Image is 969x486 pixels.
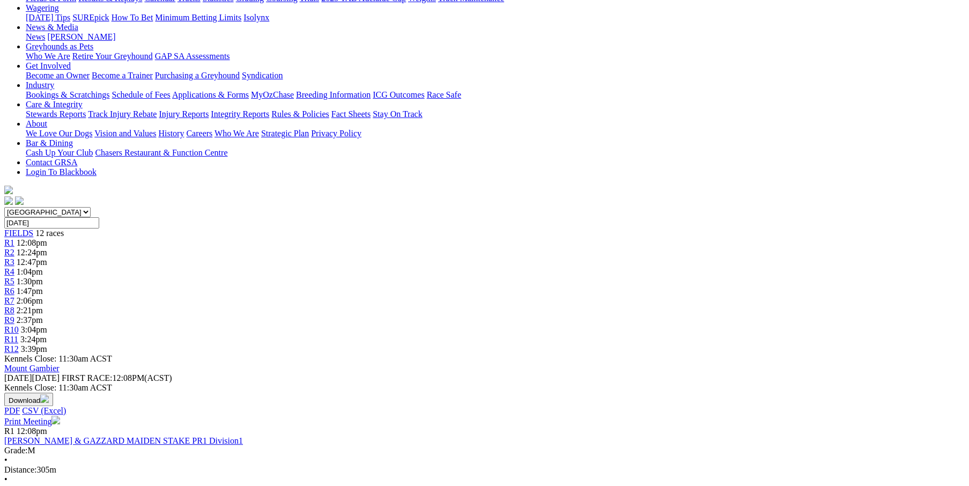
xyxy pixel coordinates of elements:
a: MyOzChase [251,90,294,99]
span: 12 races [35,229,64,238]
img: printer.svg [51,416,60,424]
div: Download [4,406,965,416]
a: Bar & Dining [26,138,73,148]
span: 2:06pm [17,296,43,305]
a: Retire Your Greyhound [72,51,153,61]
span: 1:47pm [17,286,43,296]
a: R10 [4,325,19,334]
div: Wagering [26,13,965,23]
a: [DATE] Tips [26,13,70,22]
a: Login To Blackbook [26,167,97,176]
button: Download [4,393,53,406]
a: GAP SA Assessments [155,51,230,61]
a: History [158,129,184,138]
span: R9 [4,315,14,325]
span: Kennels Close: 11:30am ACST [4,354,112,363]
a: We Love Our Dogs [26,129,92,138]
a: Who We Are [26,51,70,61]
a: Fact Sheets [331,109,371,119]
a: CSV (Excel) [22,406,66,415]
a: Applications & Forms [172,90,249,99]
a: SUREpick [72,13,109,22]
a: PDF [4,406,20,415]
span: • [4,475,8,484]
a: How To Bet [112,13,153,22]
a: Stay On Track [373,109,422,119]
span: [DATE] [4,373,60,382]
span: 1:30pm [17,277,43,286]
span: 12:08PM(ACST) [62,373,172,382]
a: Cash Up Your Club [26,148,93,157]
a: Breeding Information [296,90,371,99]
div: About [26,129,965,138]
a: [PERSON_NAME] [47,32,115,41]
a: Isolynx [243,13,269,22]
span: 12:47pm [17,257,47,267]
span: 12:08pm [17,238,47,247]
img: twitter.svg [15,196,24,205]
a: Industry [26,80,54,90]
div: Get Involved [26,71,965,80]
a: R12 [4,344,19,354]
div: Bar & Dining [26,148,965,158]
a: Care & Integrity [26,100,83,109]
a: ICG Outcomes [373,90,424,99]
a: Minimum Betting Limits [155,13,241,22]
div: Industry [26,90,965,100]
a: Rules & Policies [271,109,329,119]
a: R3 [4,257,14,267]
a: Become an Owner [26,71,90,80]
a: R8 [4,306,14,315]
a: R2 [4,248,14,257]
a: Injury Reports [159,109,209,119]
span: [DATE] [4,373,32,382]
a: R6 [4,286,14,296]
a: Bookings & Scratchings [26,90,109,99]
img: facebook.svg [4,196,13,205]
a: Syndication [242,71,283,80]
a: Greyhounds as Pets [26,42,93,51]
a: Wagering [26,3,59,12]
div: M [4,446,965,455]
a: FIELDS [4,229,33,238]
span: 3:04pm [21,325,47,334]
span: 2:37pm [17,315,43,325]
span: 12:08pm [17,426,47,436]
span: 12:24pm [17,248,47,257]
a: Privacy Policy [311,129,361,138]
span: 1:04pm [17,267,43,276]
div: Care & Integrity [26,109,965,119]
a: Become a Trainer [92,71,153,80]
img: download.svg [40,394,49,403]
a: Careers [186,129,212,138]
span: R7 [4,296,14,305]
a: Stewards Reports [26,109,86,119]
a: Chasers Restaurant & Function Centre [95,148,227,157]
a: R11 [4,335,18,344]
div: 305m [4,465,965,475]
a: Schedule of Fees [112,90,170,99]
span: R1 [4,426,14,436]
div: Kennels Close: 11:30am ACST [4,383,965,393]
a: About [26,119,47,128]
a: News & Media [26,23,78,32]
a: [PERSON_NAME] & GAZZARD MAIDEN STAKE PR1 Division1 [4,436,243,445]
a: Purchasing a Greyhound [155,71,240,80]
a: Vision and Values [94,129,156,138]
span: Distance: [4,465,36,474]
a: R4 [4,267,14,276]
span: FIRST RACE: [62,373,112,382]
a: Race Safe [426,90,461,99]
a: R1 [4,238,14,247]
a: News [26,32,45,41]
span: 3:39pm [21,344,47,354]
span: 2:21pm [17,306,43,315]
span: Grade: [4,446,28,455]
a: Integrity Reports [211,109,269,119]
